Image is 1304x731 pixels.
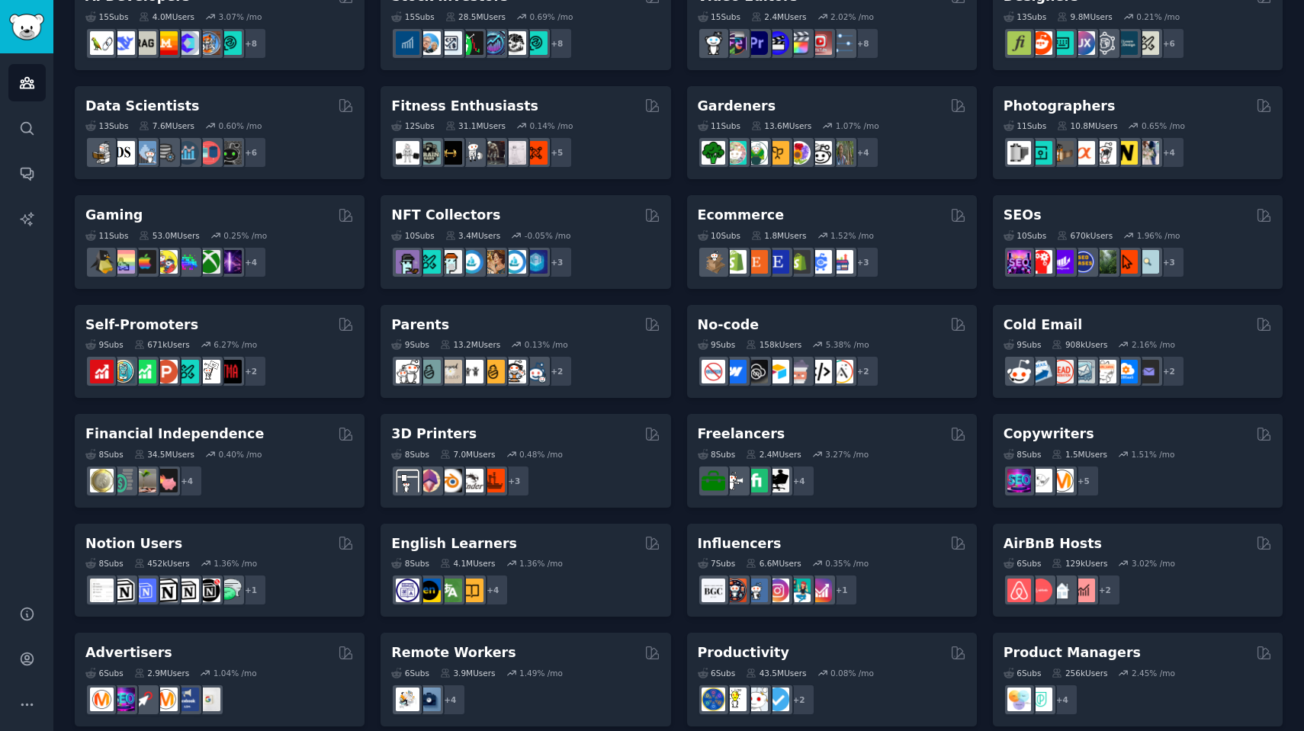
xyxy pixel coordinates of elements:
img: daddit [396,360,419,383]
img: DigitalItems [524,250,548,274]
img: Emailmarketing [1029,360,1052,383]
img: betatests [197,360,220,383]
div: 9 Sub s [391,339,429,350]
img: PPC [133,688,156,711]
img: succulents [723,141,747,165]
div: + 4 [1153,136,1185,168]
div: + 4 [171,465,203,497]
img: UXDesign [1071,31,1095,55]
img: typography [1007,31,1031,55]
img: premiere [744,31,768,55]
div: 6.27 % /mo [214,339,257,350]
div: + 4 [783,465,815,497]
div: 9 Sub s [85,339,124,350]
img: SingleParents [417,360,441,383]
h2: Gardeners [698,97,776,116]
div: 31.1M Users [445,120,506,131]
img: Notiontemplates [90,579,114,602]
img: youtubepromotion [90,360,114,383]
div: + 6 [235,136,267,168]
img: coldemail [1071,360,1095,383]
div: 8 Sub s [1004,449,1042,460]
img: finalcutpro [787,31,811,55]
img: blender [438,469,462,492]
h2: NFT Collectors [391,206,500,225]
div: 10 Sub s [391,230,434,241]
h2: Cold Email [1004,316,1082,335]
img: StocksAndTrading [481,31,505,55]
img: The_SEO [1135,250,1159,274]
div: 6 Sub s [698,668,736,678]
img: physicaltherapy [503,141,526,165]
div: 8 Sub s [391,449,429,460]
img: datasets [197,141,220,165]
div: 0.35 % /mo [825,558,869,569]
div: -0.05 % /mo [525,230,571,241]
div: 0.48 % /mo [519,449,563,460]
div: 15 Sub s [698,11,740,22]
div: 671k Users [134,339,190,350]
img: GardenersWorld [830,141,853,165]
div: 3.27 % /mo [825,449,869,460]
img: UrbanGardening [808,141,832,165]
h2: Self-Promoters [85,316,198,335]
img: GummySearch logo [9,14,44,40]
div: 908k Users [1052,339,1107,350]
img: NoCodeMovement [808,360,832,383]
img: AppIdeas [111,360,135,383]
div: 2.4M Users [746,449,801,460]
h2: English Learners [391,534,517,553]
img: ender3 [460,469,483,492]
img: language_exchange [438,579,462,602]
img: UI_Design [1050,31,1074,55]
h2: Photographers [1004,97,1116,116]
div: 11 Sub s [85,230,128,241]
div: 256k Users [1052,668,1107,678]
div: 5.38 % /mo [826,339,869,350]
img: weightroom [460,141,483,165]
div: + 1 [235,574,267,606]
h2: AirBnB Hosts [1004,534,1102,553]
div: 158k Users [746,339,801,350]
div: + 8 [541,27,573,59]
div: + 2 [1089,574,1121,606]
div: 0.69 % /mo [529,11,573,22]
img: CozyGamers [111,250,135,274]
img: rentalproperties [1050,579,1074,602]
h2: Productivity [698,643,789,662]
img: AskNotion [175,579,199,602]
div: 2.45 % /mo [1132,668,1175,678]
img: UX_Design [1135,31,1159,55]
img: OpenseaMarket [503,250,526,274]
img: languagelearning [396,579,419,602]
img: ProductManagement [1007,688,1031,711]
img: NewParents [481,360,505,383]
img: beyondthebump [438,360,462,383]
img: SEO_cases [1071,250,1095,274]
div: + 2 [783,684,815,716]
img: VideoEditors [766,31,789,55]
img: lifehacks [723,688,747,711]
div: 9.8M Users [1057,11,1113,22]
h2: Advertisers [85,643,172,662]
img: advertising [154,688,178,711]
div: 0.25 % /mo [223,230,267,241]
div: 2.02 % /mo [830,11,874,22]
img: FacebookAds [175,688,199,711]
img: flowers [787,141,811,165]
div: 1.36 % /mo [214,558,257,569]
img: Trading [460,31,483,55]
img: forhire [702,469,725,492]
img: userexperience [1093,31,1116,55]
img: EtsySellers [766,250,789,274]
img: fitness30plus [481,141,505,165]
img: BestNotionTemplates [197,579,220,602]
img: EnglishLearning [417,579,441,602]
h2: Notion Users [85,534,182,553]
img: SavageGarden [744,141,768,165]
div: 3.4M Users [445,230,501,241]
img: NFTmarket [438,250,462,274]
img: shopify [723,250,747,274]
img: AirBnBHosts [1029,579,1052,602]
img: linux_gaming [90,250,114,274]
